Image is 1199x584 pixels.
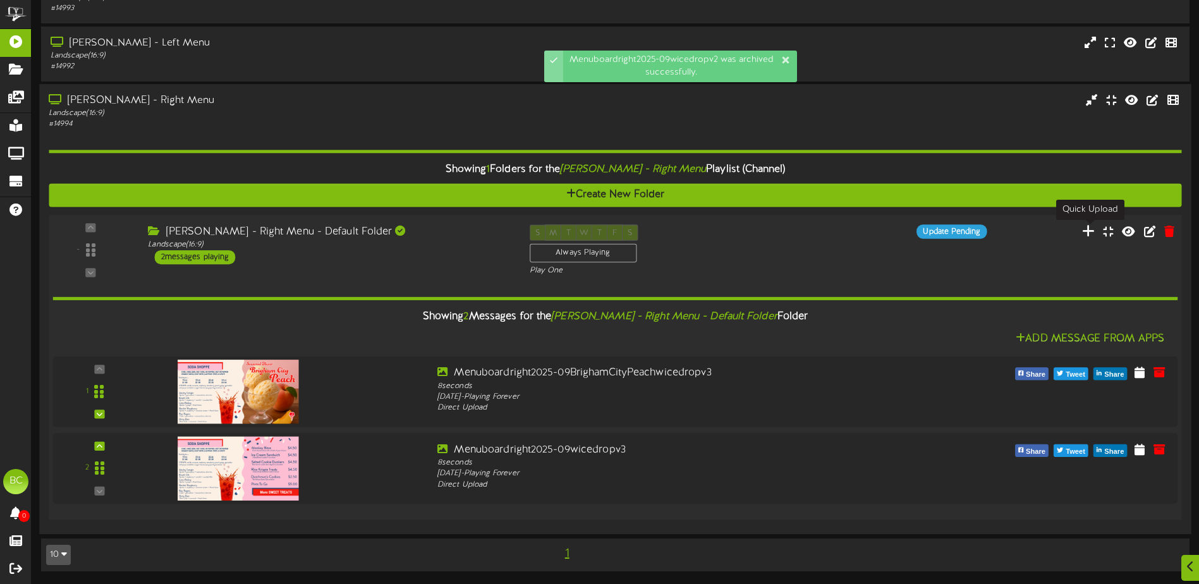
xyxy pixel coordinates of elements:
[1023,445,1048,459] span: Share
[46,545,71,565] button: 10
[51,3,510,14] div: # 14993
[486,164,490,175] span: 1
[3,469,28,494] div: BC
[437,479,887,490] div: Direct Upload
[148,239,510,250] div: Landscape ( 16:9 )
[530,265,796,276] div: Play One
[437,468,887,479] div: [DATE] - Playing Forever
[437,366,887,380] div: Menuboardright2025-09BrighamCityPeachwicedropv3
[562,547,573,561] span: 1
[1063,368,1088,382] span: Tweet
[1012,331,1168,346] button: Add Message From Apps
[463,311,468,322] span: 2
[178,436,298,500] img: 58f5f430-826f-408b-a39b-0388aae861d6.png
[51,61,510,72] div: # 14992
[437,392,887,403] div: [DATE] - Playing Forever
[1093,444,1127,457] button: Share
[49,119,509,130] div: # 14994
[1093,367,1127,380] button: Share
[437,458,887,468] div: 8 seconds
[1054,367,1088,380] button: Tweet
[1054,444,1088,457] button: Tweet
[1102,368,1126,382] span: Share
[51,36,510,51] div: [PERSON_NAME] - Left Menu
[49,94,509,108] div: [PERSON_NAME] - Right Menu
[437,403,887,413] div: Direct Upload
[563,51,797,82] div: Menuboardright2025-09wicedropv2 was archived successfully.
[781,54,791,66] div: Dismiss this notification
[1102,445,1126,459] span: Share
[560,164,707,175] i: [PERSON_NAME] - Right Menu
[530,244,636,263] div: Always Playing
[39,156,1191,183] div: Showing Folders for the Playlist (Channel)
[1023,368,1048,382] span: Share
[178,360,298,423] img: 17ef3820-2aca-4b88-928f-15d103e5dfd4.png
[49,183,1181,207] button: Create New Folder
[1015,444,1049,457] button: Share
[437,443,887,458] div: Menuboardright2025-09wicedropv3
[155,250,236,264] div: 2 messages playing
[51,51,510,61] div: Landscape ( 16:9 )
[916,224,987,238] div: Update Pending
[551,311,777,322] i: [PERSON_NAME] - Right Menu - Default Folder
[43,303,1187,331] div: Showing Messages for the Folder
[1063,445,1088,459] span: Tweet
[49,108,509,119] div: Landscape ( 16:9 )
[18,510,30,522] span: 0
[1015,367,1049,380] button: Share
[148,224,510,239] div: [PERSON_NAME] - Right Menu - Default Folder
[437,380,887,391] div: 8 seconds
